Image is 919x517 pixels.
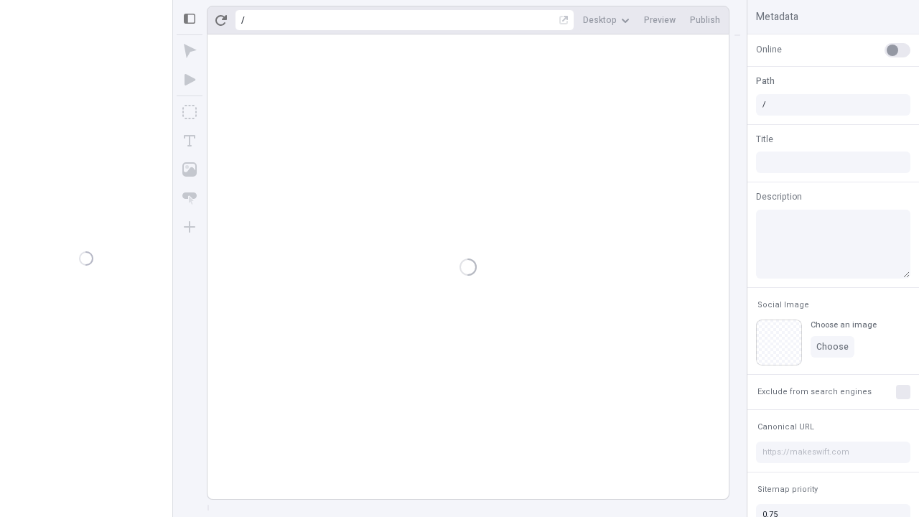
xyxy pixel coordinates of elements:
button: Canonical URL [755,419,817,436]
span: Description [756,190,802,203]
span: Canonical URL [757,421,814,432]
button: Sitemap priority [755,481,821,498]
button: Choose [811,336,854,358]
span: Sitemap priority [757,484,818,495]
span: Publish [690,14,720,26]
button: Social Image [755,297,812,314]
button: Button [177,185,202,211]
span: Title [756,133,773,146]
button: Exclude from search engines [755,383,874,401]
span: Choose [816,341,849,353]
span: Preview [644,14,676,26]
span: Online [756,43,782,56]
input: https://makeswift.com [756,442,910,463]
button: Image [177,157,202,182]
span: Social Image [757,299,809,310]
button: Text [177,128,202,154]
span: Exclude from search engines [757,386,872,397]
button: Box [177,99,202,125]
div: / [241,14,245,26]
span: Path [756,75,775,88]
button: Preview [638,9,681,31]
button: Desktop [577,9,635,31]
button: Publish [684,9,726,31]
span: Desktop [583,14,617,26]
div: Choose an image [811,320,877,330]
